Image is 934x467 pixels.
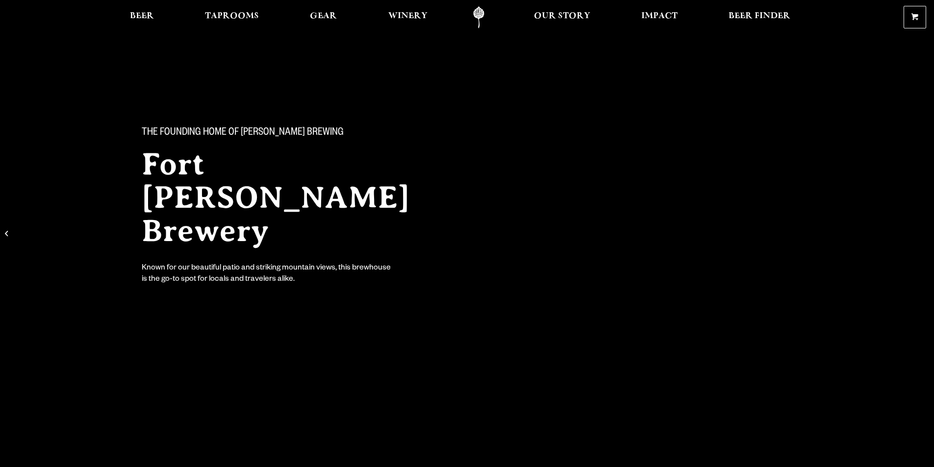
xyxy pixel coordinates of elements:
[142,263,393,286] div: Known for our beautiful patio and striking mountain views, this brewhouse is the go-to spot for l...
[460,6,497,28] a: Odell Home
[388,12,428,20] span: Winery
[142,127,344,140] span: The Founding Home of [PERSON_NAME] Brewing
[528,6,597,28] a: Our Story
[635,6,684,28] a: Impact
[382,6,434,28] a: Winery
[722,6,797,28] a: Beer Finder
[310,12,337,20] span: Gear
[130,12,154,20] span: Beer
[142,147,448,247] h2: Fort [PERSON_NAME] Brewery
[303,6,343,28] a: Gear
[641,12,678,20] span: Impact
[124,6,160,28] a: Beer
[199,6,265,28] a: Taprooms
[205,12,259,20] span: Taprooms
[729,12,790,20] span: Beer Finder
[534,12,590,20] span: Our Story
